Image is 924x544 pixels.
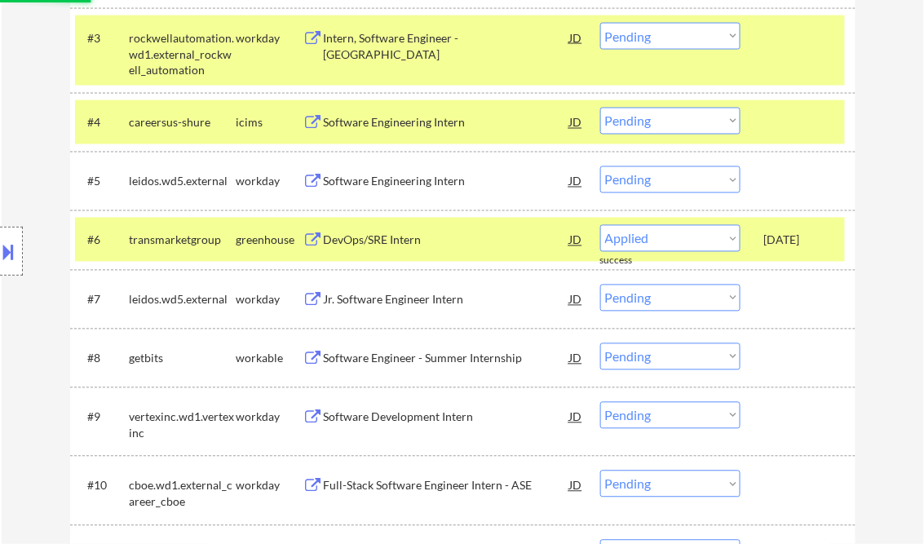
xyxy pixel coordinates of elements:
[130,409,237,441] div: vertexinc.wd1.vertexinc
[88,30,117,46] div: #3
[764,232,836,249] div: [DATE]
[324,409,570,426] div: Software Development Intern
[568,285,585,314] div: JD
[237,30,303,46] div: workday
[88,478,117,494] div: #10
[324,478,570,494] div: Full-Stack Software Engineer Intern - ASE
[568,402,585,431] div: JD
[324,115,570,131] div: Software Engineering Intern
[324,232,570,249] div: DevOps/SRE Intern
[130,30,237,78] div: rockwellautomation.wd1.external_rockwell_automation
[568,108,585,137] div: JD
[568,23,585,52] div: JD
[130,478,237,510] div: cboe.wd1.external_career_cboe
[600,254,665,268] div: success
[237,409,303,426] div: workday
[324,351,570,367] div: Software Engineer - Summer Internship
[568,471,585,500] div: JD
[324,292,570,308] div: Jr. Software Engineer Intern
[324,30,570,62] div: Intern, Software Engineer - [GEOGRAPHIC_DATA]
[324,174,570,190] div: Software Engineering Intern
[568,343,585,373] div: JD
[568,225,585,254] div: JD
[88,409,117,426] div: #9
[568,166,585,196] div: JD
[237,478,303,494] div: workday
